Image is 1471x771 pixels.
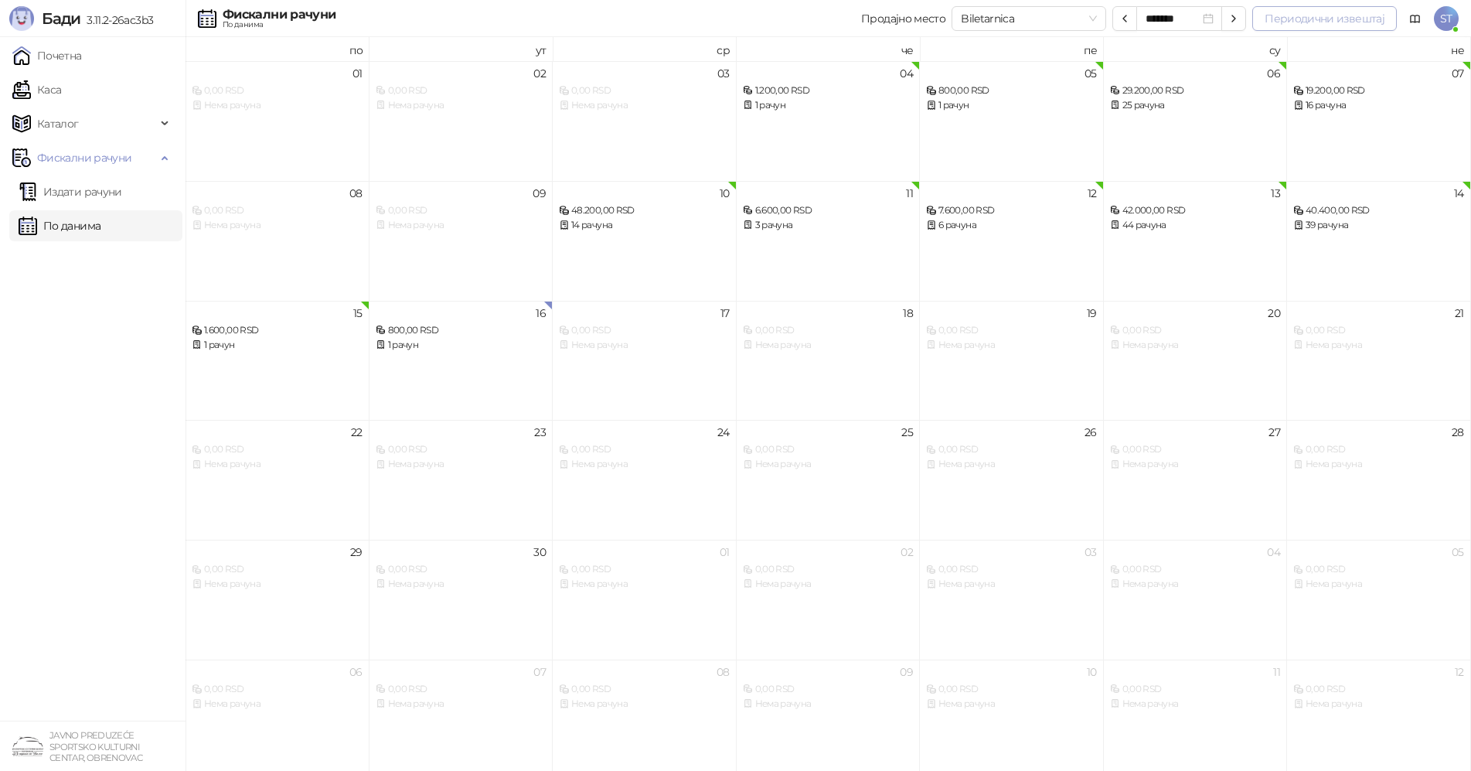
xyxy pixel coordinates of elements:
div: 05 [1085,68,1097,79]
div: 02 [533,68,546,79]
td: 2025-09-02 [369,61,553,181]
div: 09 [533,188,546,199]
td: 2025-10-03 [920,540,1104,660]
div: Нема рачуна [926,697,1097,711]
div: 0,00 RSD [743,323,914,338]
div: 0,00 RSD [559,442,730,457]
div: 17 [720,308,730,319]
div: 04 [900,68,913,79]
div: Нема рачуна [926,457,1097,472]
div: 09 [900,667,913,677]
td: 2025-09-10 [553,181,737,301]
div: 0,00 RSD [1110,682,1281,697]
div: Нема рачуна [376,98,547,113]
td: 2025-09-30 [369,540,553,660]
td: 2025-09-21 [1287,301,1471,421]
div: 19.200,00 RSD [1293,84,1464,98]
div: 0,00 RSD [192,442,363,457]
td: 2025-09-04 [737,61,921,181]
td: 2025-09-11 [737,181,921,301]
div: 0,00 RSD [192,682,363,697]
div: 25 рачуна [1110,98,1281,113]
img: 64x64-companyLogo-4a28e1f8-f217-46d7-badd-69a834a81aaf.png [12,731,43,762]
div: Нема рачуна [1293,338,1464,353]
div: 07 [533,667,546,677]
div: 0,00 RSD [1110,323,1281,338]
div: 08 [349,188,363,199]
td: 2025-09-22 [186,420,369,540]
div: 13 [1271,188,1280,199]
div: 1 рачун [376,338,547,353]
div: 42.000,00 RSD [1110,203,1281,218]
div: 48.200,00 RSD [559,203,730,218]
td: 2025-09-09 [369,181,553,301]
a: По данима [19,210,100,241]
div: 44 рачуна [1110,218,1281,233]
div: 3 рачуна [743,218,914,233]
div: Нема рачуна [376,457,547,472]
div: Продајно место [861,13,945,24]
div: 28 [1452,427,1464,438]
td: 2025-09-23 [369,420,553,540]
a: Издати рачуни [19,176,122,207]
td: 2025-09-07 [1287,61,1471,181]
div: 0,00 RSD [559,562,730,577]
div: Нема рачуна [559,98,730,113]
span: Бади [42,9,80,28]
td: 2025-09-18 [737,301,921,421]
div: 0,00 RSD [559,84,730,98]
div: 19 [1087,308,1097,319]
div: Нема рачуна [376,697,547,711]
div: 0,00 RSD [1110,442,1281,457]
div: 0,00 RSD [376,562,547,577]
div: Нема рачуна [559,697,730,711]
div: 800,00 RSD [376,323,547,338]
small: JAVNO PREDUZEĆE SPORTSKO KULTURNI CENTAR, OBRENOVAC [49,730,142,763]
th: не [1287,37,1471,61]
div: 0,00 RSD [192,84,363,98]
div: Нема рачуна [192,457,363,472]
div: 0,00 RSD [376,203,547,218]
div: 26 [1085,427,1097,438]
td: 2025-09-14 [1287,181,1471,301]
td: 2025-09-25 [737,420,921,540]
div: 14 рачуна [559,218,730,233]
div: 29 [350,547,363,558]
div: Нема рачуна [1293,697,1464,711]
div: 0,00 RSD [1293,442,1464,457]
div: Нема рачуна [926,577,1097,592]
div: 0,00 RSD [926,442,1097,457]
div: 12 [1455,667,1464,677]
th: ср [553,37,737,61]
td: 2025-09-27 [1104,420,1288,540]
div: 1.600,00 RSD [192,323,363,338]
span: ST [1434,6,1459,31]
span: 3.11.2-26ac3b3 [80,13,153,27]
button: Периодични извештај [1252,6,1397,31]
div: 16 [536,308,546,319]
span: Фискални рачуни [37,142,131,173]
div: 22 [351,427,363,438]
a: Документација [1403,6,1428,31]
div: 06 [1267,68,1280,79]
div: 0,00 RSD [192,562,363,577]
div: 15 [353,308,363,319]
div: 23 [534,427,546,438]
td: 2025-10-02 [737,540,921,660]
div: 0,00 RSD [743,682,914,697]
div: 11 [906,188,913,199]
div: 6.600,00 RSD [743,203,914,218]
td: 2025-09-19 [920,301,1104,421]
td: 2025-09-12 [920,181,1104,301]
td: 2025-09-20 [1104,301,1288,421]
div: 08 [717,667,730,677]
div: Нема рачуна [1293,457,1464,472]
div: 03 [1085,547,1097,558]
div: Нема рачуна [192,577,363,592]
th: че [737,37,921,61]
img: Logo [9,6,34,31]
div: 1 рачун [192,338,363,353]
div: 10 [720,188,730,199]
div: 25 [901,427,913,438]
th: ут [369,37,553,61]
